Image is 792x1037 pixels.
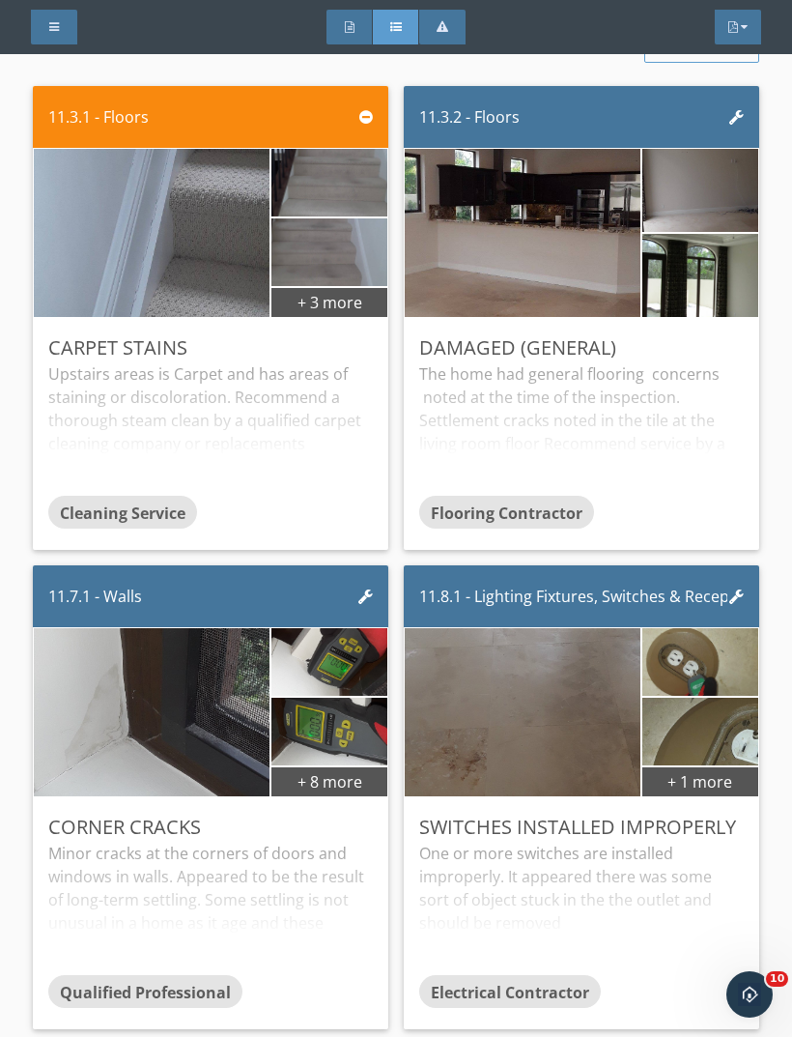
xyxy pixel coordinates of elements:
img: data [622,86,778,294]
span: 10 [766,971,788,987]
div: 11.8.1 - Lighting Fixtures, Switches & Receptacles [419,585,727,608]
div: + 3 more [271,286,387,317]
div: 11.7.1 - Walls [48,585,142,608]
div: 11.3.1 - Floors [48,105,149,129]
img: photo.jpg [216,577,441,746]
img: photo.jpg [216,647,441,816]
img: data [266,167,392,336]
img: photo.jpg [636,577,763,746]
div: Switches Installed Improperly [419,813,744,842]
div: Corner Cracks [48,813,373,842]
span: Cleaning Service [60,503,185,524]
span: Electrical Contractor [431,982,589,1003]
iframe: Intercom live chat [726,971,773,1018]
img: photo.jpg [365,502,680,922]
span: Qualified Professional [60,982,231,1003]
div: 11.3.2 - Floors [419,105,520,129]
div: Carpet Stains [48,333,373,362]
span: Flooring Contractor [431,503,582,524]
div: + 8 more [271,765,387,796]
img: data [365,22,680,443]
div: Damaged (General) [419,333,744,362]
div: + 1 more [642,765,758,796]
img: data [266,98,392,267]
